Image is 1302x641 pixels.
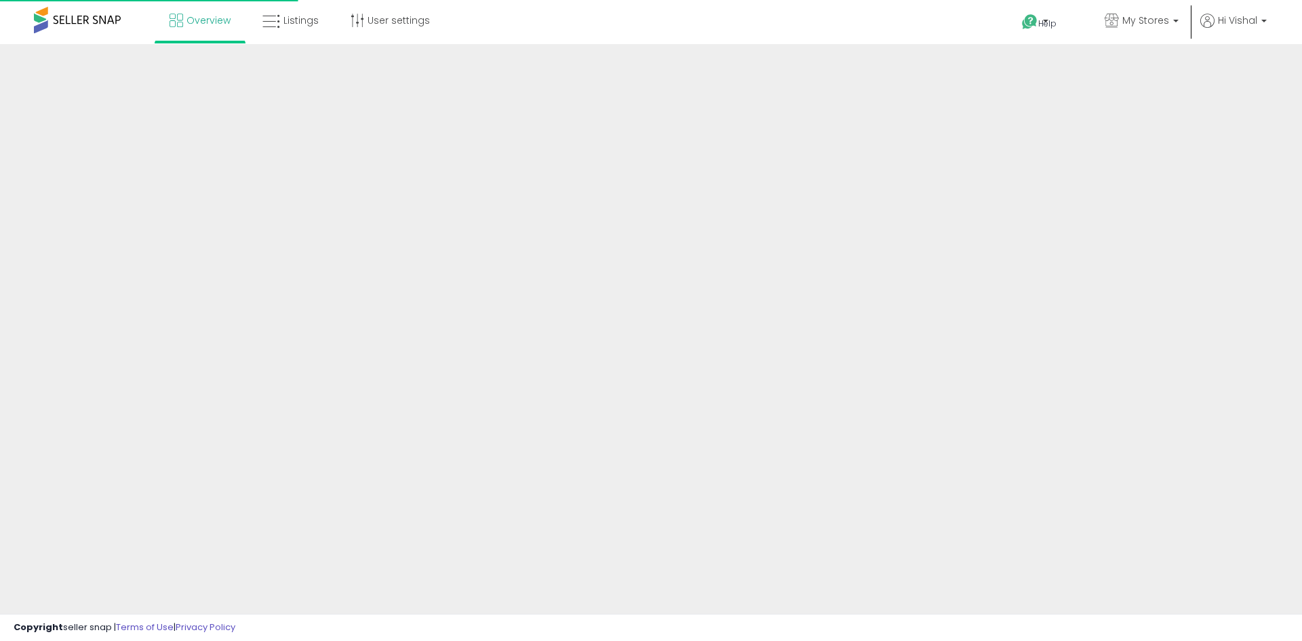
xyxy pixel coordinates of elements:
[1038,18,1057,29] span: Help
[1200,14,1267,44] a: Hi Vishal
[186,14,231,27] span: Overview
[1011,3,1083,44] a: Help
[283,14,319,27] span: Listings
[1021,14,1038,31] i: Get Help
[1218,14,1257,27] span: Hi Vishal
[1122,14,1169,27] span: My Stores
